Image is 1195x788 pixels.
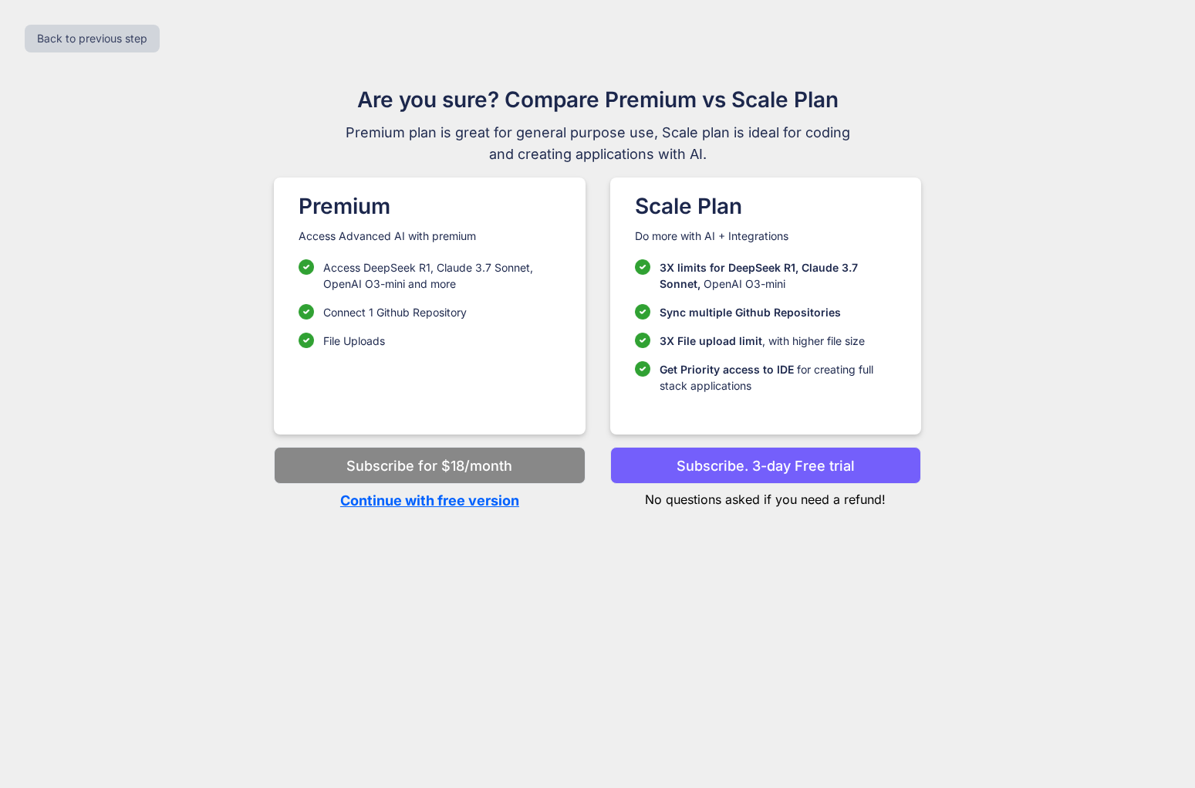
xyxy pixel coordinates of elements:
h1: Are you sure? Compare Premium vs Scale Plan [339,83,857,116]
span: Premium plan is great for general purpose use, Scale plan is ideal for coding and creating applic... [339,122,857,165]
button: Subscribe for $18/month [274,447,585,484]
span: 3X limits for DeepSeek R1, Claude 3.7 Sonnet, [660,261,858,290]
img: checklist [299,333,314,348]
p: OpenAI O3-mini [660,259,896,292]
img: checklist [299,259,314,275]
p: Subscribe for $18/month [346,455,512,476]
p: Access Advanced AI with premium [299,228,560,244]
p: File Uploads [323,333,385,349]
h1: Scale Plan [635,190,896,222]
p: , with higher file size [660,333,865,349]
span: Get Priority access to IDE [660,363,794,376]
button: Back to previous step [25,25,160,52]
button: Subscribe. 3-day Free trial [610,447,921,484]
img: checklist [635,304,650,320]
p: Continue with free version [274,490,585,511]
span: 3X File upload limit [660,334,762,347]
img: checklist [299,304,314,320]
p: Subscribe. 3-day Free trial [677,455,855,476]
p: Sync multiple Github Repositories [660,304,841,320]
p: Connect 1 Github Repository [323,304,467,320]
p: for creating full stack applications [660,361,896,394]
img: checklist [635,333,650,348]
p: No questions asked if you need a refund! [610,484,921,509]
p: Access DeepSeek R1, Claude 3.7 Sonnet, OpenAI O3-mini and more [323,259,560,292]
h1: Premium [299,190,560,222]
img: checklist [635,259,650,275]
img: checklist [635,361,650,377]
p: Do more with AI + Integrations [635,228,896,244]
